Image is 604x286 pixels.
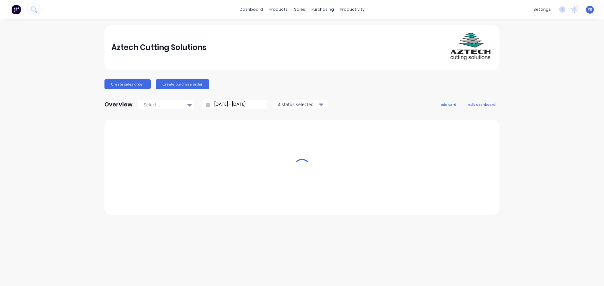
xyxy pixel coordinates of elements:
button: Create sales order [104,79,151,89]
div: productivity [337,5,368,14]
div: Aztech Cutting Solutions [111,41,206,54]
div: sales [291,5,308,14]
div: purchasing [308,5,337,14]
div: settings [530,5,554,14]
div: Overview [104,98,133,111]
button: 4 status selected [274,100,328,109]
div: products [266,5,291,14]
span: PR [588,7,592,12]
a: dashboard [236,5,266,14]
div: 4 status selected [278,101,318,108]
img: Aztech Cutting Solutions [448,25,493,70]
button: add card [437,100,460,108]
img: Factory [11,5,21,14]
button: edit dashboard [464,100,500,108]
button: Create purchase order [156,79,209,89]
